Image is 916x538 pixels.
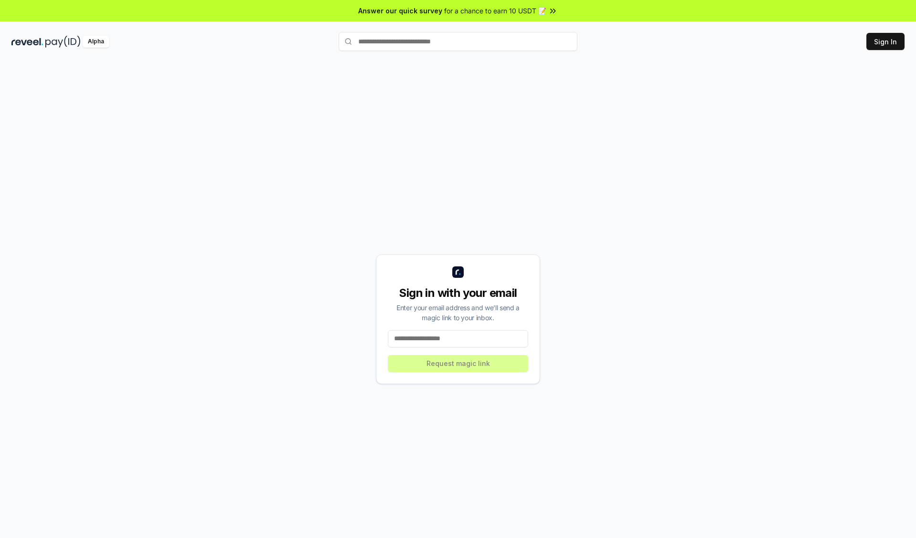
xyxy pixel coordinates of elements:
div: Enter your email address and we’ll send a magic link to your inbox. [388,303,528,323]
div: Sign in with your email [388,285,528,301]
img: pay_id [45,36,81,48]
span: Answer our quick survey [358,6,442,16]
img: reveel_dark [11,36,43,48]
div: Alpha [83,36,109,48]
button: Sign In [866,33,905,50]
img: logo_small [452,266,464,278]
span: for a chance to earn 10 USDT 📝 [444,6,546,16]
